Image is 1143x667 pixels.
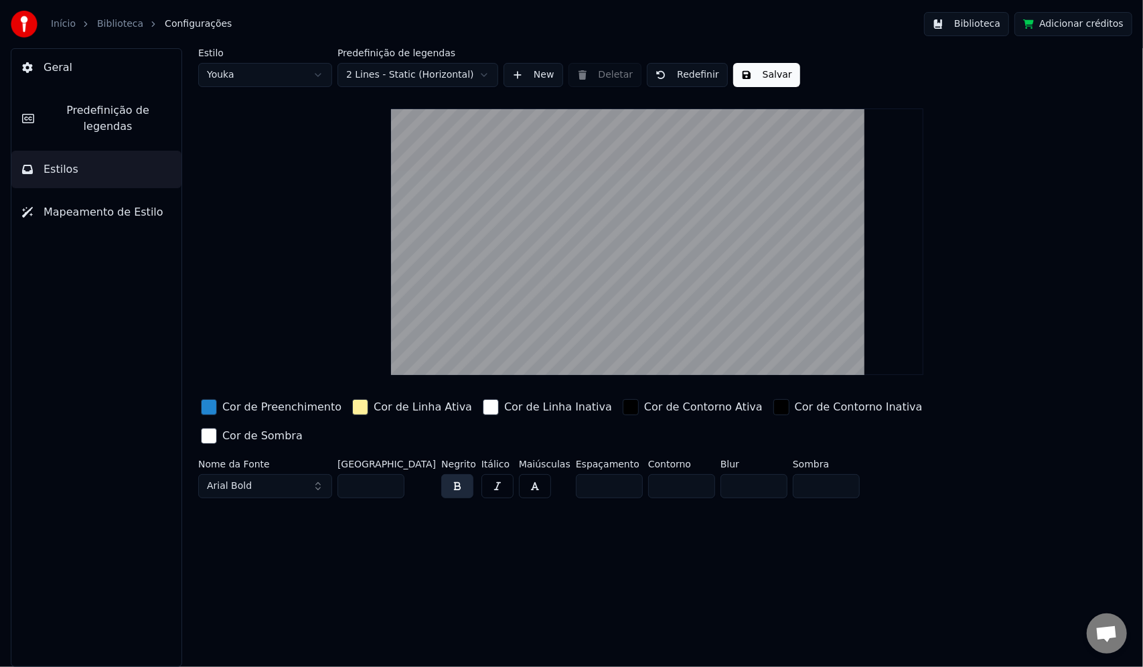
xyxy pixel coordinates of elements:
[11,49,181,86] button: Geral
[924,12,1009,36] button: Biblioteca
[441,459,476,469] label: Negrito
[1014,12,1132,36] button: Adicionar créditos
[45,102,171,135] span: Predefinição de legendas
[793,459,860,469] label: Sombra
[51,17,76,31] a: Início
[198,48,332,58] label: Estilo
[337,459,436,469] label: [GEOGRAPHIC_DATA]
[11,194,181,231] button: Mapeamento de Estilo
[44,161,78,177] span: Estilos
[222,428,303,444] div: Cor de Sombra
[771,396,925,418] button: Cor de Contorno Inativa
[198,396,344,418] button: Cor de Preenchimento
[222,399,341,415] div: Cor de Preenchimento
[480,396,615,418] button: Cor de Linha Inativa
[504,399,612,415] div: Cor de Linha Inativa
[795,399,923,415] div: Cor de Contorno Inativa
[481,459,514,469] label: Itálico
[648,459,715,469] label: Contorno
[11,92,181,145] button: Predefinição de legendas
[337,48,498,58] label: Predefinição de legendas
[207,479,252,493] span: Arial Bold
[350,396,475,418] button: Cor de Linha Ativa
[504,63,563,87] button: New
[733,63,800,87] button: Salvar
[198,425,305,447] button: Cor de Sombra
[620,396,765,418] button: Cor de Contorno Ativa
[720,459,787,469] label: Blur
[44,60,72,76] span: Geral
[647,63,728,87] button: Redefinir
[44,204,163,220] span: Mapeamento de Estilo
[576,459,643,469] label: Espaçamento
[11,151,181,188] button: Estilos
[97,17,143,31] a: Biblioteca
[198,459,332,469] label: Nome da Fonte
[644,399,763,415] div: Cor de Contorno Ativa
[51,17,232,31] nav: breadcrumb
[11,11,37,38] img: youka
[1087,613,1127,654] div: Conversa aberta
[374,399,472,415] div: Cor de Linha Ativa
[165,17,232,31] span: Configurações
[519,459,570,469] label: Maiúsculas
